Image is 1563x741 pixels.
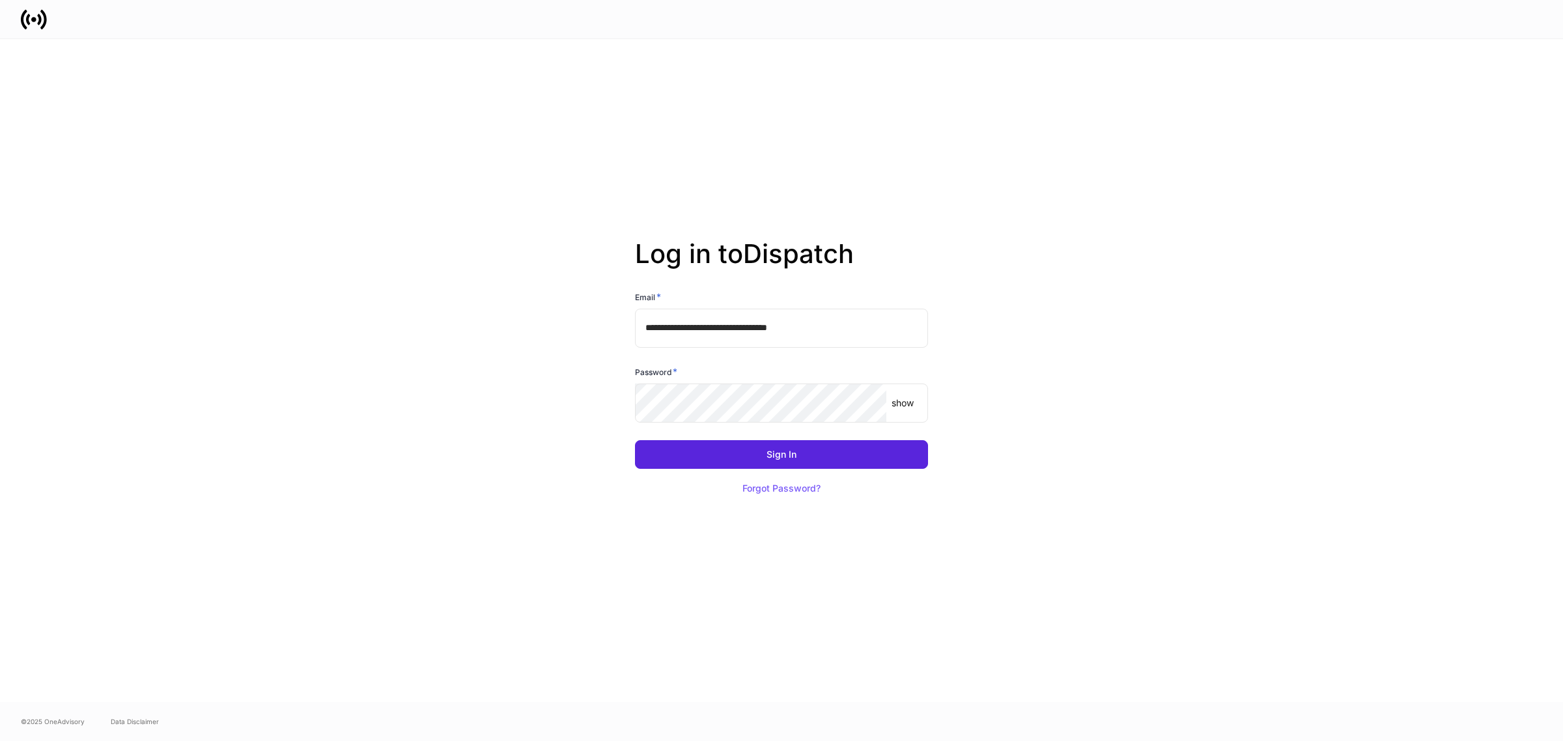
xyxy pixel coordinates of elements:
span: © 2025 OneAdvisory [21,716,85,727]
h6: Email [635,290,661,303]
button: Forgot Password? [726,474,837,503]
div: Sign In [767,450,796,459]
a: Data Disclaimer [111,716,159,727]
h6: Password [635,365,677,378]
div: Forgot Password? [742,484,821,493]
p: show [892,397,914,410]
h2: Log in to Dispatch [635,238,928,290]
button: Sign In [635,440,928,469]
